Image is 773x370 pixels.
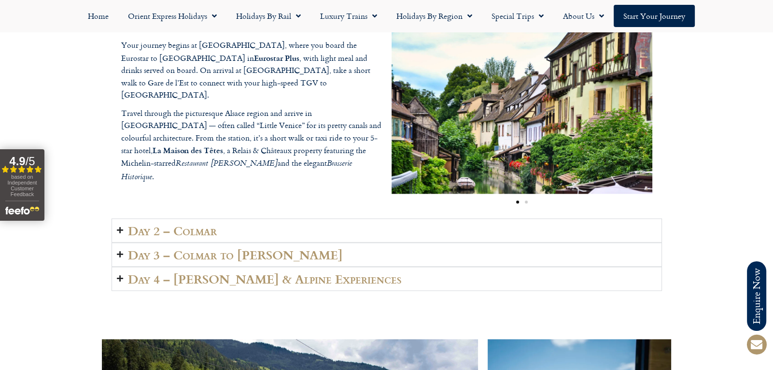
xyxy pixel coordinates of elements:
[392,20,652,194] div: 1 / 2
[525,200,528,203] span: Go to slide 2
[128,248,343,261] h2: Day 3 – Colmar to [PERSON_NAME]
[516,200,519,203] span: Go to slide 1
[121,107,382,184] p: Travel through the picturesque Alsace region and arrive in [GEOGRAPHIC_DATA] — often called “Litt...
[176,157,278,171] i: Restaurant [PERSON_NAME]
[112,242,662,267] summary: Day 3 – Colmar to [PERSON_NAME]
[112,267,662,291] summary: Day 4 – [PERSON_NAME] & Alpine Experiences
[78,5,118,27] a: Home
[226,5,310,27] a: Holidays by Rail
[392,20,652,194] img: Colmar-2-1200
[310,5,387,27] a: Luxury Trains
[553,5,614,27] a: About Us
[128,224,217,237] h2: Day 2 – Colmar
[118,5,226,27] a: Orient Express Holidays
[5,5,768,27] nav: Menu
[392,20,652,208] div: Image Carousel
[121,39,382,101] p: Your journey begins at [GEOGRAPHIC_DATA], where you board the Eurostar to [GEOGRAPHIC_DATA] in , ...
[387,5,482,27] a: Holidays by Region
[254,52,299,63] b: Eurostar Plus
[112,218,662,242] summary: Day 2 – Colmar
[128,272,402,285] h2: Day 4 – [PERSON_NAME] & Alpine Experiences
[614,5,695,27] a: Start your Journey
[121,157,352,184] i: Brasserie Historique
[153,144,223,156] b: La Maison des Têtes
[482,5,553,27] a: Special Trips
